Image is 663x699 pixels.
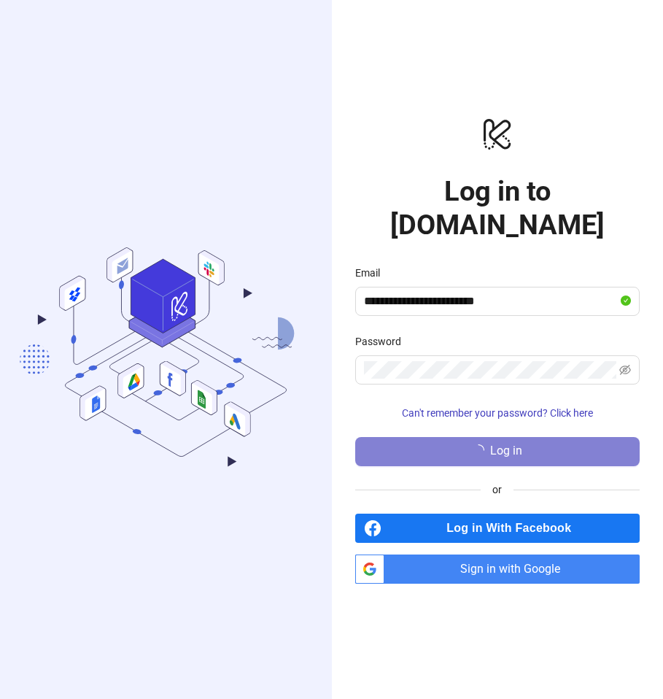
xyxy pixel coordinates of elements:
span: Log in With Facebook [387,514,640,543]
input: Email [364,293,619,310]
span: or [481,482,513,498]
span: Log in [490,444,522,457]
button: Log in [355,437,640,466]
button: Can't remember your password? Click here [355,402,640,425]
span: Sign in with Google [390,555,640,584]
a: Log in With Facebook [355,514,640,543]
a: Can't remember your password? Click here [355,407,640,419]
input: Password [364,361,617,379]
label: Password [355,333,411,349]
span: Can't remember your password? Click here [402,407,593,419]
span: eye-invisible [619,364,631,376]
h1: Log in to [DOMAIN_NAME] [355,174,640,242]
label: Email [355,265,389,281]
a: Sign in with Google [355,555,640,584]
span: loading [471,444,485,457]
